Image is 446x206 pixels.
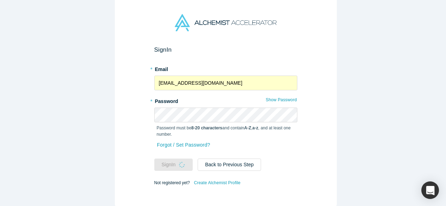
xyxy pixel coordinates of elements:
[191,125,222,130] strong: 8-20 characters
[244,125,251,130] strong: A-Z
[175,14,276,31] img: Alchemist Accelerator Logo
[157,139,211,151] a: Forgot / Set Password?
[157,125,295,137] p: Password must be and contain , , and at least one number.
[154,180,190,185] span: Not registered yet?
[154,159,193,171] button: SignIn
[265,95,297,104] button: Show Password
[252,125,258,130] strong: a-z
[198,159,261,171] button: Back to Previous Step
[154,46,297,53] h2: Sign In
[154,63,297,73] label: Email
[154,95,297,105] label: Password
[193,178,241,187] a: Create Alchemist Profile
